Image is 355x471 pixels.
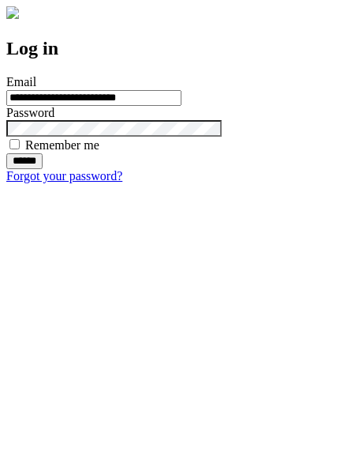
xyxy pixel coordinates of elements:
label: Remember me [25,138,99,152]
h2: Log in [6,38,349,59]
img: logo-4e3dc11c47720685a147b03b5a06dd966a58ff35d612b21f08c02c0306f2b779.png [6,6,19,19]
label: Email [6,75,36,89]
a: Forgot your password? [6,169,122,183]
label: Password [6,106,54,119]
